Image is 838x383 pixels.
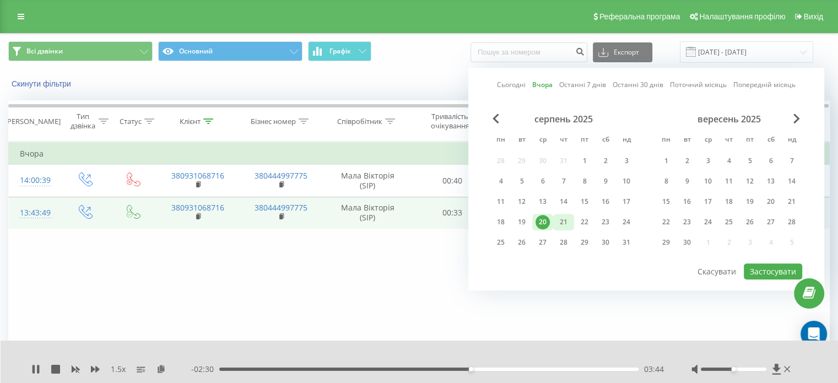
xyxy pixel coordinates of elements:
div: нд 10 серп 2025 р. [616,173,637,190]
span: Графік [329,47,351,55]
div: пт 1 серп 2025 р. [574,153,595,169]
div: Клієнт [180,117,201,126]
div: 26 [515,235,529,250]
td: 00:40 [413,165,493,197]
span: - 02:30 [191,364,219,375]
abbr: неділя [618,132,635,149]
div: чт 7 серп 2025 р. [553,173,574,190]
div: 21 [556,215,571,229]
div: нд 28 вер 2025 р. [781,214,802,230]
div: вт 2 вер 2025 р. [677,153,698,169]
div: 20 [764,195,778,209]
div: 11 [722,174,736,188]
button: Застосувати [744,263,802,279]
a: 380931068716 [171,170,224,181]
div: Тривалість очікування [423,112,478,131]
div: 3 [701,154,715,168]
span: Previous Month [493,114,499,123]
div: вт 26 серп 2025 р. [511,234,532,251]
button: Основний [158,41,302,61]
td: 00:33 [413,197,493,229]
abbr: четвер [555,132,572,149]
div: 29 [659,235,673,250]
a: 380931068716 [171,202,224,213]
div: 13:43:49 [20,202,49,224]
a: 380444997775 [255,170,307,181]
abbr: середа [700,132,716,149]
td: Вчора [9,143,830,165]
div: 6 [536,174,550,188]
div: 9 [598,174,613,188]
button: Всі дзвінки [8,41,153,61]
div: 23 [598,215,613,229]
div: ср 27 серп 2025 р. [532,234,553,251]
div: ср 3 вер 2025 р. [698,153,718,169]
div: 8 [659,174,673,188]
abbr: четвер [721,132,737,149]
div: 30 [598,235,613,250]
div: [PERSON_NAME] [5,117,61,126]
span: Всі дзвінки [26,47,63,56]
div: ср 24 вер 2025 р. [698,214,718,230]
div: нд 31 серп 2025 р. [616,234,637,251]
div: пт 5 вер 2025 р. [739,153,760,169]
div: 18 [494,215,508,229]
div: 14 [785,174,799,188]
div: серпень 2025 [490,114,637,125]
div: 12 [743,174,757,188]
button: Скинути фільтри [8,79,77,89]
div: вт 9 вер 2025 р. [677,173,698,190]
div: пт 19 вер 2025 р. [739,193,760,210]
div: пн 1 вер 2025 р. [656,153,677,169]
div: 26 [743,215,757,229]
a: Сьогодні [497,80,526,90]
div: 17 [701,195,715,209]
div: 23 [680,215,694,229]
div: пт 22 серп 2025 р. [574,214,595,230]
div: чт 4 вер 2025 р. [718,153,739,169]
abbr: понеділок [493,132,509,149]
a: Вчора [532,80,553,90]
div: 16 [598,195,613,209]
button: Графік [308,41,371,61]
button: Експорт [593,42,652,62]
div: Accessibility label [469,367,473,371]
div: нд 21 вер 2025 р. [781,193,802,210]
div: чт 28 серп 2025 р. [553,234,574,251]
div: 9 [680,174,694,188]
div: 7 [556,174,571,188]
div: 20 [536,215,550,229]
div: 5 [515,174,529,188]
div: 14 [556,195,571,209]
div: ср 17 вер 2025 р. [698,193,718,210]
div: 17 [619,195,634,209]
div: 28 [785,215,799,229]
div: 30 [680,235,694,250]
div: 1 [577,154,592,168]
div: чт 21 серп 2025 р. [553,214,574,230]
div: ср 20 серп 2025 р. [532,214,553,230]
button: Скасувати [691,263,742,279]
div: нд 7 вер 2025 р. [781,153,802,169]
span: Реферальна програма [599,12,680,21]
div: пн 11 серп 2025 р. [490,193,511,210]
div: 28 [556,235,571,250]
div: 21 [785,195,799,209]
abbr: субота [763,132,779,149]
div: чт 14 серп 2025 р. [553,193,574,210]
div: 27 [764,215,778,229]
div: 31 [619,235,634,250]
div: 24 [701,215,715,229]
div: нд 3 серп 2025 р. [616,153,637,169]
div: 11 [494,195,508,209]
div: 2 [680,154,694,168]
div: пн 18 серп 2025 р. [490,214,511,230]
div: сб 23 серп 2025 р. [595,214,616,230]
div: Співробітник [337,117,382,126]
div: 7 [785,154,799,168]
div: 1 [659,154,673,168]
div: 3 [619,154,634,168]
div: 19 [515,215,529,229]
div: 4 [494,174,508,188]
div: 22 [659,215,673,229]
